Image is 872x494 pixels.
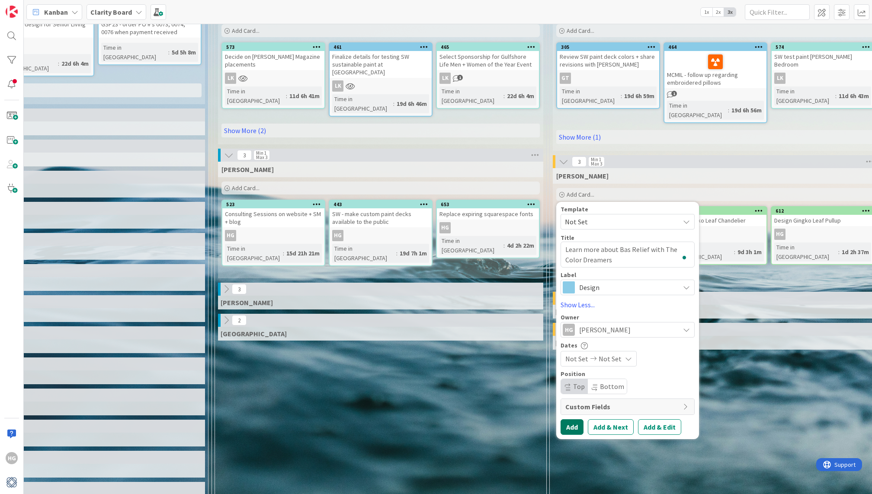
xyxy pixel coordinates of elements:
[557,43,659,70] div: 305Review SW paint deck colors + share revisions with [PERSON_NAME]
[439,222,451,233] div: HG
[226,44,324,50] div: 573
[561,371,585,377] span: Position
[330,201,432,227] div: 443SW - make custom paint decks available to the public
[561,419,583,435] button: Add
[599,354,622,364] span: Not Set
[222,43,324,70] div: 573Decide on [PERSON_NAME] Magazine placements
[561,342,577,348] span: Dates
[439,236,503,255] div: Time in [GEOGRAPHIC_DATA]
[287,91,322,101] div: 11d 6h 41m
[505,241,536,250] div: 4d 2h 22m
[437,201,539,208] div: 653
[225,230,236,241] div: HG
[6,452,18,464] div: HG
[579,281,675,293] span: Design
[330,230,432,241] div: HG
[222,43,324,51] div: 573
[664,207,766,226] div: 155Design Gingko Leaf Chandelier
[664,43,766,88] div: 464MCMIL - follow up regarding embroidered pillows
[664,215,766,226] div: Design Gingko Leaf Chandelier
[225,244,283,263] div: Time in [GEOGRAPHIC_DATA]
[591,157,601,162] div: Min 1
[668,208,766,214] div: 155
[437,43,539,51] div: 465
[221,298,273,307] span: Philip
[503,91,505,101] span: :
[557,73,659,84] div: GT
[222,201,324,227] div: 523Consulting Sessions on website + SM + blog
[101,43,168,62] div: Time in [GEOGRAPHIC_DATA]
[330,43,432,51] div: 461
[44,7,68,17] span: Kanban
[555,338,622,347] span: Devon
[99,19,201,38] div: GSP23 - order PO #'s 0073, 0074, 0076 when payment received
[567,191,594,198] span: Add Card...
[221,124,540,137] a: Show More (2)
[503,241,505,250] span: :
[712,8,724,16] span: 2x
[437,73,539,84] div: LK
[671,91,677,96] span: 1
[667,242,734,261] div: Time in [GEOGRAPHIC_DATA]
[729,105,764,115] div: 19d 6h 56m
[557,43,659,51] div: 305
[567,27,594,35] span: Add Card...
[573,382,585,391] span: Top
[237,150,252,160] span: 3
[774,73,785,84] div: LK
[734,247,735,257] span: :
[701,8,712,16] span: 1x
[222,51,324,70] div: Decide on [PERSON_NAME] Magazine placements
[837,91,871,101] div: 11d 6h 43m
[332,94,393,113] div: Time in [GEOGRAPHIC_DATA]
[398,249,429,258] div: 19d 7h 1m
[565,402,679,412] span: Custom Fields
[222,208,324,227] div: Consulting Sessions on website + SM + blog
[6,6,18,18] img: Visit kanbanzone.com
[439,86,503,105] div: Time in [GEOGRAPHIC_DATA]
[728,105,729,115] span: :
[561,300,695,310] a: Show Less...
[561,206,588,212] span: Template
[457,75,463,80] span: 1
[221,165,274,174] span: Hannah
[441,201,539,207] div: 653
[835,91,837,101] span: :
[333,44,432,50] div: 461
[774,229,785,240] div: HG
[437,208,539,220] div: Replace expiring squarespace fonts
[394,99,429,108] div: 19d 6h 46m
[560,86,621,105] div: Time in [GEOGRAPHIC_DATA]
[225,73,236,84] div: LK
[226,201,324,207] div: 523
[284,249,322,258] div: 15d 21h 21m
[840,247,871,257] div: 1d 2h 37m
[59,59,91,68] div: 22d 6h 4m
[330,201,432,208] div: 443
[664,207,766,215] div: 155
[838,247,840,257] span: :
[332,244,396,263] div: Time in [GEOGRAPHIC_DATA]
[168,48,170,57] span: :
[505,91,536,101] div: 22d 6h 4m
[393,99,394,108] span: :
[286,91,287,101] span: :
[330,80,432,92] div: LK
[579,325,631,335] span: [PERSON_NAME]
[555,307,608,316] span: Philip
[560,73,571,84] div: GT
[668,44,766,50] div: 464
[745,4,810,20] input: Quick Filter...
[396,249,398,258] span: :
[621,91,622,101] span: :
[561,234,574,242] label: Title
[222,73,324,84] div: LK
[437,51,539,70] div: Select Sponsorship for Gulfshore Life Men + Women of the Year Event
[333,201,432,207] div: 443
[330,208,432,227] div: SW - make custom paint decks available to the public
[222,230,324,241] div: HG
[563,324,575,336] div: HG
[222,201,324,208] div: 523
[330,43,432,78] div: 461Finalize details for testing SW sustainable paint at [GEOGRAPHIC_DATA]
[724,8,736,16] span: 3x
